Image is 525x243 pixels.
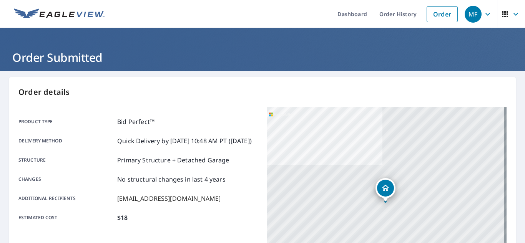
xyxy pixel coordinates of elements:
img: EV Logo [14,8,105,20]
a: Order [427,6,458,22]
p: Additional recipients [18,194,114,203]
div: MF [465,6,482,23]
p: [EMAIL_ADDRESS][DOMAIN_NAME] [117,194,221,203]
p: Estimated cost [18,213,114,222]
p: Order details [18,86,507,98]
p: Quick Delivery by [DATE] 10:48 AM PT ([DATE]) [117,136,252,145]
p: $18 [117,213,128,222]
p: Delivery method [18,136,114,145]
p: Primary Structure + Detached Garage [117,155,229,165]
p: Changes [18,175,114,184]
div: Dropped pin, building 1, Residential property, 109 HEARNE AVE WINNIPEG MB R3J2R2 [375,178,395,202]
p: Product type [18,117,114,126]
p: Structure [18,155,114,165]
p: Bid Perfect™ [117,117,155,126]
p: No structural changes in last 4 years [117,175,226,184]
h1: Order Submitted [9,50,516,65]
